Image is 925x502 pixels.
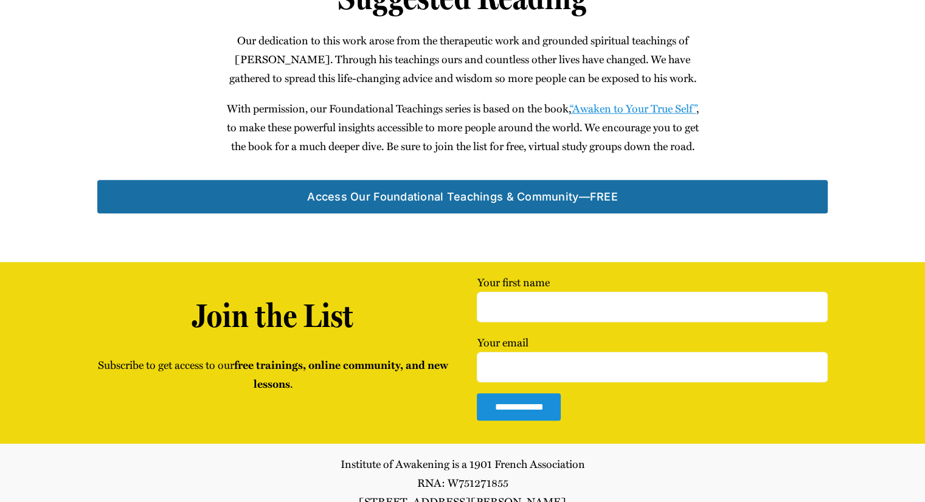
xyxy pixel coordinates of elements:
input: Your first name [477,292,827,322]
strong: free train­ings, online com­mu­ni­ty, and new lessons [234,357,448,391]
p: Sub­scribe to get access to our . [97,356,448,393]
label: Your first name [477,274,827,313]
form: Contact form [477,273,827,421]
span: Access Our Foun­da­tion­al Teach­ings & Community—FREE [307,190,618,203]
p: With per­mis­sion, our Foun­da­tion­al Teach­ings series is based on the book, , to make these po... [224,99,701,156]
h2: Join the List [97,296,448,335]
label: Your email [477,334,827,373]
p: Our ded­i­ca­tion to this work arose from the ther­a­peu­tic work and ground­ed spir­i­tu­al teac... [224,31,701,88]
a: “Awak­en to Your True Self” [570,100,696,116]
a: Access Our Foun­da­tion­al Teach­ings & Community—FREE [97,180,827,213]
input: Your email [477,352,827,382]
